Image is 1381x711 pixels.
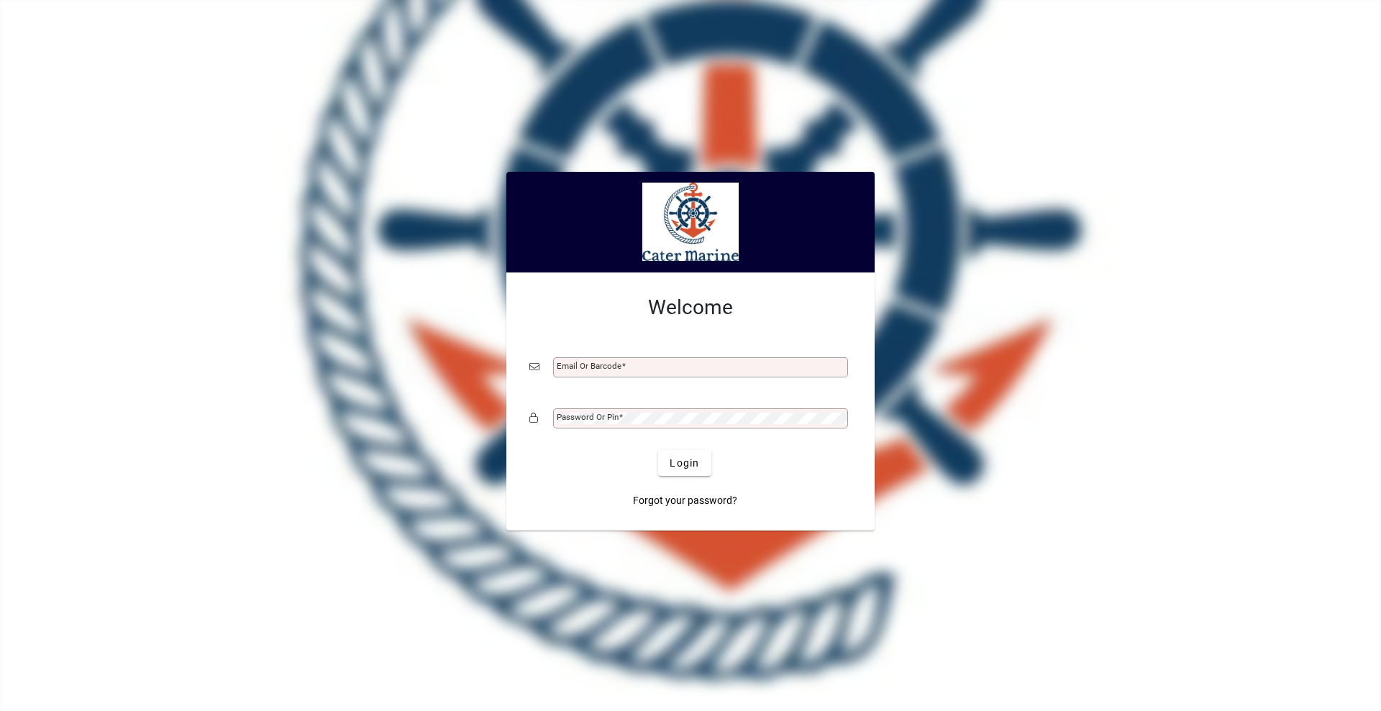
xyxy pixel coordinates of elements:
[627,487,743,513] a: Forgot your password?
[557,361,621,371] mat-label: Email or Barcode
[658,450,711,476] button: Login
[633,493,737,508] span: Forgot your password?
[529,295,852,320] h2: Welcome
[670,456,699,471] span: Login
[557,412,619,422] mat-label: Password or Pin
